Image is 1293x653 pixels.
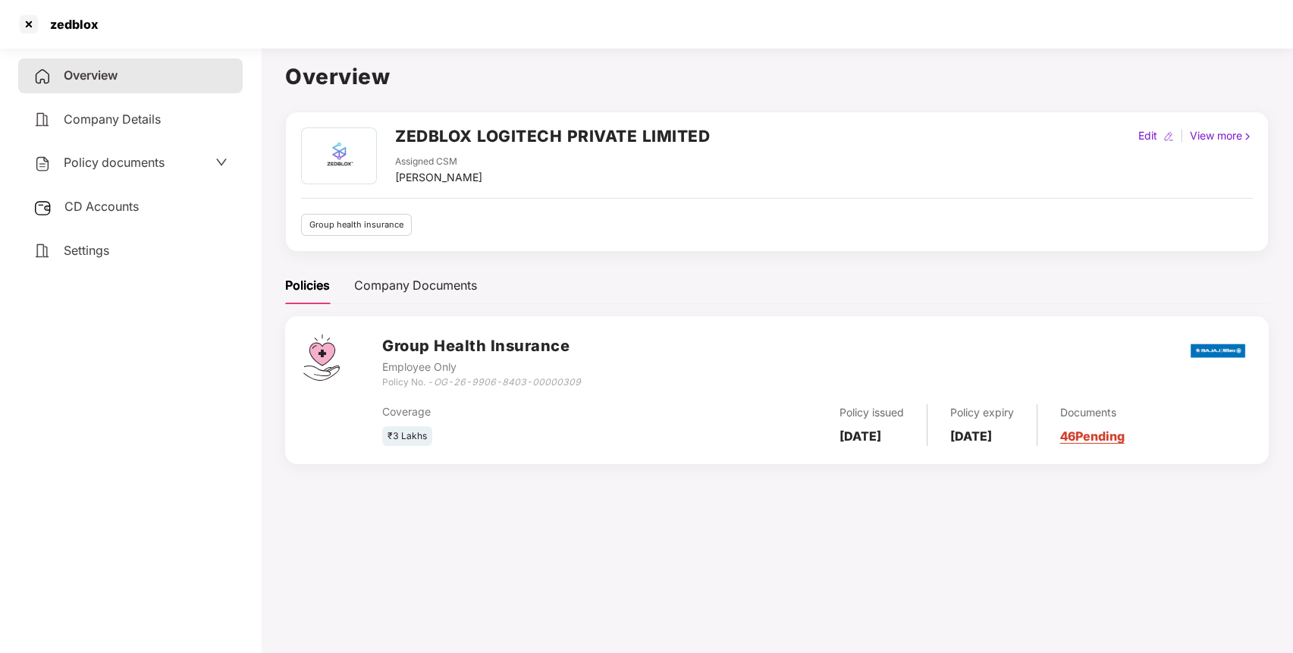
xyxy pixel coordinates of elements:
[382,375,581,390] div: Policy No. -
[382,403,672,420] div: Coverage
[382,426,432,447] div: ₹3 Lakhs
[33,67,52,86] img: svg+xml;base64,PHN2ZyB4bWxucz0iaHR0cDovL3d3dy53My5vcmcvMjAwMC9zdmciIHdpZHRoPSIyNCIgaGVpZ2h0PSIyNC...
[303,128,374,184] img: logo.png
[395,169,482,186] div: [PERSON_NAME]
[1242,131,1253,142] img: rightIcon
[1191,334,1245,368] img: bajaj.png
[950,429,992,444] b: [DATE]
[41,17,99,32] div: zedblox
[950,404,1014,421] div: Policy expiry
[33,199,52,217] img: svg+xml;base64,PHN2ZyB3aWR0aD0iMjUiIGhlaWdodD0iMjQiIHZpZXdCb3g9IjAgMCAyNSAyNCIgZmlsbD0ibm9uZSIgeG...
[840,429,881,444] b: [DATE]
[354,276,477,295] div: Company Documents
[33,155,52,173] img: svg+xml;base64,PHN2ZyB4bWxucz0iaHR0cDovL3d3dy53My5vcmcvMjAwMC9zdmciIHdpZHRoPSIyNCIgaGVpZ2h0PSIyNC...
[215,156,228,168] span: down
[64,243,109,258] span: Settings
[434,376,581,388] i: OG-26-9906-8403-00000309
[1060,429,1125,444] a: 46 Pending
[301,214,412,236] div: Group health insurance
[64,111,161,127] span: Company Details
[303,334,340,381] img: svg+xml;base64,PHN2ZyB4bWxucz0iaHR0cDovL3d3dy53My5vcmcvMjAwMC9zdmciIHdpZHRoPSI0Ny43MTQiIGhlaWdodD...
[64,155,165,170] span: Policy documents
[1163,131,1174,142] img: editIcon
[1177,127,1187,144] div: |
[33,242,52,260] img: svg+xml;base64,PHN2ZyB4bWxucz0iaHR0cDovL3d3dy53My5vcmcvMjAwMC9zdmciIHdpZHRoPSIyNCIgaGVpZ2h0PSIyNC...
[33,111,52,129] img: svg+xml;base64,PHN2ZyB4bWxucz0iaHR0cDovL3d3dy53My5vcmcvMjAwMC9zdmciIHdpZHRoPSIyNCIgaGVpZ2h0PSIyNC...
[1060,404,1125,421] div: Documents
[64,199,139,214] span: CD Accounts
[285,60,1269,93] h1: Overview
[395,155,482,169] div: Assigned CSM
[382,359,581,375] div: Employee Only
[1187,127,1256,144] div: View more
[382,334,581,358] h3: Group Health Insurance
[840,404,904,421] div: Policy issued
[395,124,710,149] h2: ZEDBLOX LOGITECH PRIVATE LIMITED
[64,67,118,83] span: Overview
[285,276,330,295] div: Policies
[1135,127,1160,144] div: Edit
